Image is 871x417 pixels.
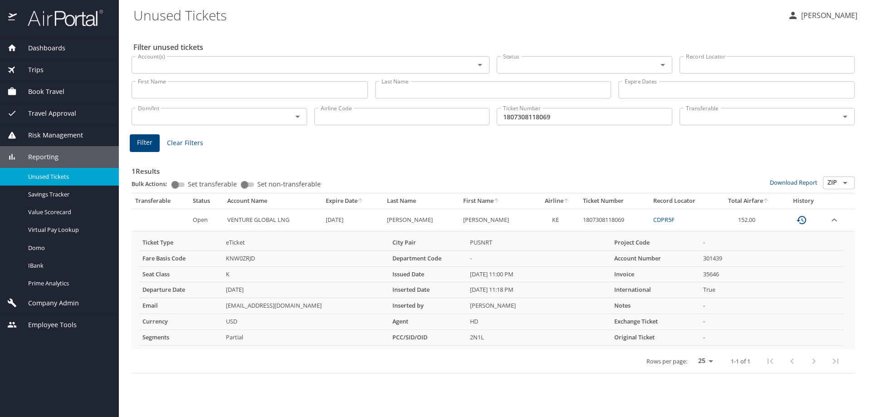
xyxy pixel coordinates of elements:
[700,250,844,266] td: 301439
[466,266,611,282] td: [DATE] 11:00 PM
[17,65,44,75] span: Trips
[17,108,76,118] span: Travel Approval
[646,358,687,364] p: Rows per page:
[17,152,59,162] span: Reporting
[132,161,855,177] h3: 1 Results
[222,235,389,250] td: eTicket
[389,235,466,250] th: City Pair
[466,314,611,330] td: HD
[563,198,570,204] button: sort
[28,244,108,252] span: Domo
[139,250,222,266] th: Fare Basis Code
[460,193,536,209] th: First Name
[466,250,611,266] td: -
[611,282,700,298] th: International
[466,235,611,250] td: PUSNRT
[222,282,389,298] td: [DATE]
[139,314,222,330] th: Currency
[17,43,65,53] span: Dashboards
[656,59,669,71] button: Open
[579,193,650,209] th: Ticket Number
[383,209,460,231] td: [PERSON_NAME]
[389,266,466,282] th: Issued Date
[770,178,817,186] a: Download Report
[829,215,840,226] button: expand row
[700,266,844,282] td: 35646
[552,216,559,224] span: KE
[322,209,383,231] td: [DATE]
[700,298,844,314] td: -
[222,330,389,346] td: Partial
[167,137,203,149] span: Clear Filters
[132,193,855,373] table: custom pagination table
[224,193,322,209] th: Account Name
[139,298,222,314] th: Email
[466,282,611,298] td: [DATE] 11:18 PM
[763,198,769,204] button: sort
[731,358,750,364] p: 1-1 of 1
[189,193,224,209] th: Status
[188,181,237,187] span: Set transferable
[389,330,466,346] th: PCC/SID/OID
[28,279,108,288] span: Prime Analytics
[291,110,304,123] button: Open
[466,330,611,346] td: 2N1L
[135,197,186,205] div: Transferable
[28,226,108,234] span: Virtual Pay Lookup
[17,130,83,140] span: Risk Management
[322,193,383,209] th: Expire Date
[139,235,844,346] table: more info about unused tickets
[17,320,77,330] span: Employee Tools
[17,298,79,308] span: Company Admin
[389,314,466,330] th: Agent
[163,135,207,152] button: Clear Filters
[28,172,108,181] span: Unused Tickets
[389,282,466,298] th: Inserted Date
[139,330,222,346] th: Segments
[611,330,700,346] th: Original Ticket
[357,198,364,204] button: sort
[700,330,844,346] td: -
[222,314,389,330] td: USD
[222,298,389,314] td: [EMAIL_ADDRESS][DOMAIN_NAME]
[460,209,536,231] td: [PERSON_NAME]
[839,110,851,123] button: Open
[466,298,611,314] td: [PERSON_NAME]
[224,209,322,231] td: VENTURE GLOBAL LNG
[716,209,781,231] td: 152.00
[700,235,844,250] td: -
[611,314,700,330] th: Exchange Ticket
[28,261,108,270] span: IBank
[139,266,222,282] th: Seat Class
[798,10,857,21] p: [PERSON_NAME]
[691,354,716,368] select: rows per page
[474,59,486,71] button: Open
[257,181,321,187] span: Set non-transferable
[611,235,700,250] th: Project Code
[389,250,466,266] th: Department Code
[18,9,103,27] img: airportal-logo.png
[133,40,856,54] h2: Filter unused tickets
[17,87,64,97] span: Book Travel
[579,209,650,231] td: 1807308118069
[700,314,844,330] td: -
[189,209,224,231] td: Open
[28,190,108,199] span: Savings Tracker
[139,235,222,250] th: Ticket Type
[611,298,700,314] th: Notes
[781,193,825,209] th: History
[389,298,466,314] th: Inserted by
[653,216,675,224] a: CDPR5F
[28,208,108,216] span: Value Scorecard
[716,193,781,209] th: Total Airfare
[132,180,175,188] p: Bulk Actions:
[222,250,389,266] td: KNW0ZRJD
[222,266,389,282] td: K
[130,134,160,152] button: Filter
[611,250,700,266] th: Account Number
[784,7,861,24] button: [PERSON_NAME]
[536,193,579,209] th: Airline
[839,177,851,189] button: Open
[611,266,700,282] th: Invoice
[494,198,500,204] button: sort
